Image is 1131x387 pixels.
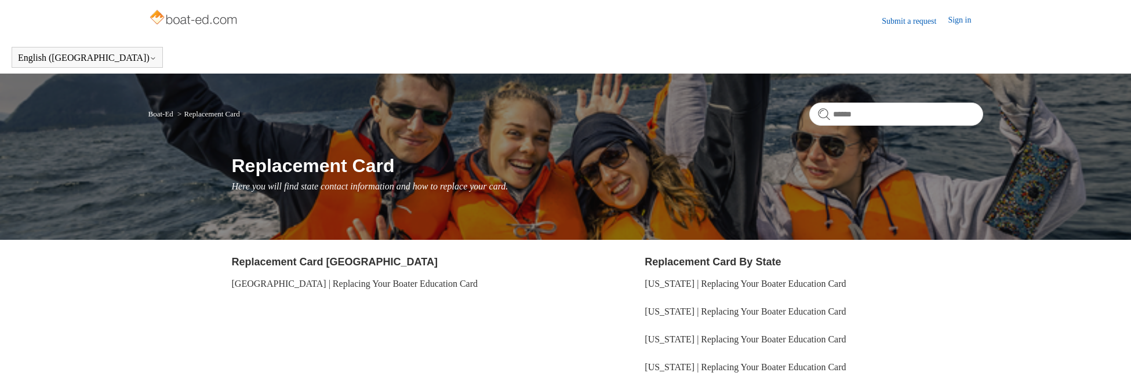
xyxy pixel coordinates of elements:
[645,256,781,268] a: Replacement Card By State
[645,334,846,344] a: [US_STATE] | Replacing Your Boater Education Card
[232,279,478,289] a: [GEOGRAPHIC_DATA] | Replacing Your Boater Education Card
[645,362,846,372] a: [US_STATE] | Replacing Your Boater Education Card
[232,256,438,268] a: Replacement Card [GEOGRAPHIC_DATA]
[148,109,176,118] li: Boat-Ed
[232,180,983,193] p: Here you will find state contact information and how to replace your card.
[1092,348,1122,378] div: Live chat
[809,103,983,126] input: Search
[882,15,948,27] a: Submit a request
[175,109,240,118] li: Replacement Card
[645,306,846,316] a: [US_STATE] | Replacing Your Boater Education Card
[18,53,157,63] button: English ([GEOGRAPHIC_DATA])
[645,279,846,289] a: [US_STATE] | Replacing Your Boater Education Card
[148,7,241,30] img: Boat-Ed Help Center home page
[148,109,173,118] a: Boat-Ed
[948,14,983,28] a: Sign in
[232,152,983,180] h1: Replacement Card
